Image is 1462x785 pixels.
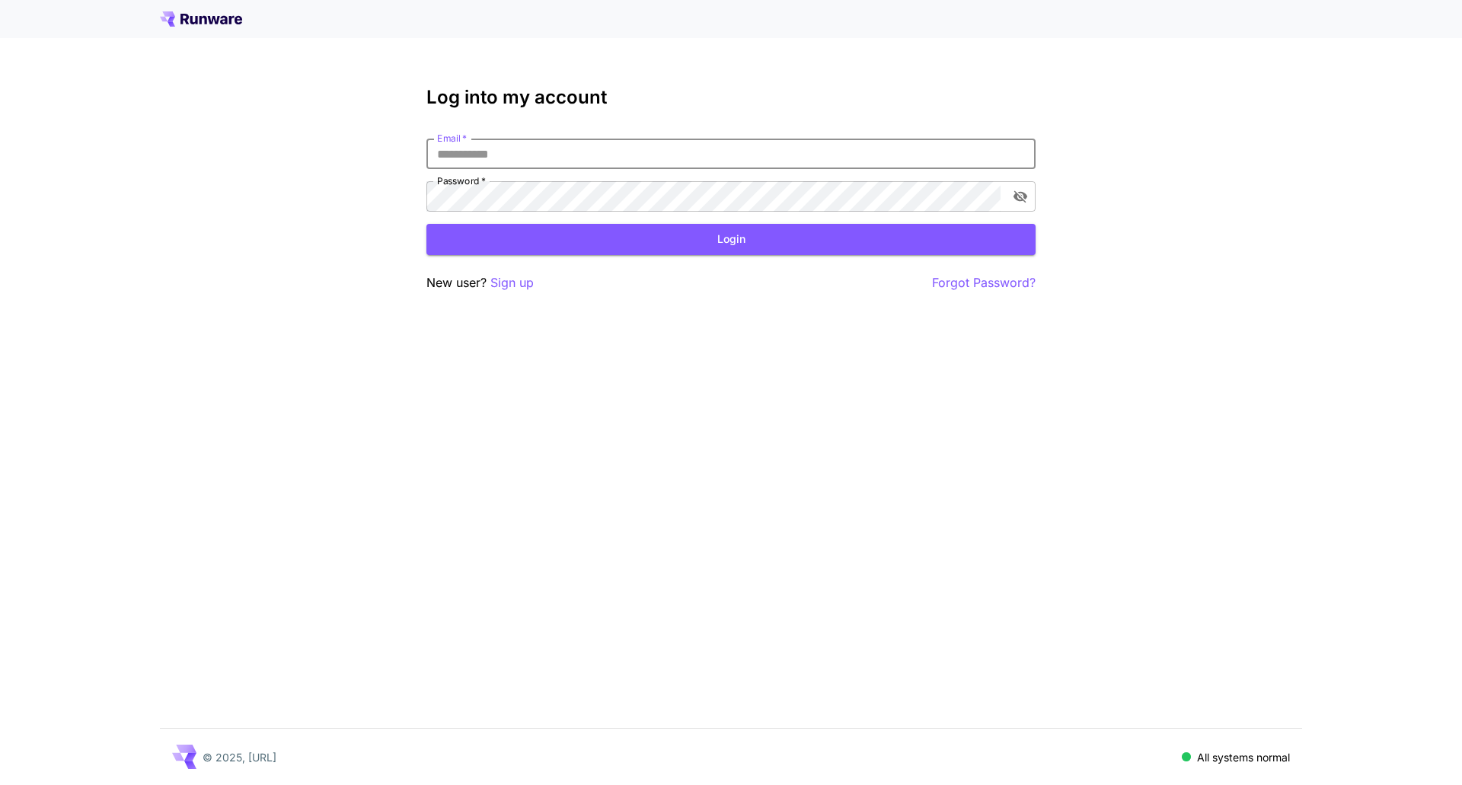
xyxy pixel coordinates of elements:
[1197,749,1290,765] p: All systems normal
[437,132,467,145] label: Email
[426,273,534,292] p: New user?
[426,87,1036,108] h3: Log into my account
[490,273,534,292] button: Sign up
[203,749,276,765] p: © 2025, [URL]
[426,224,1036,255] button: Login
[932,273,1036,292] button: Forgot Password?
[437,174,486,187] label: Password
[1007,183,1034,210] button: toggle password visibility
